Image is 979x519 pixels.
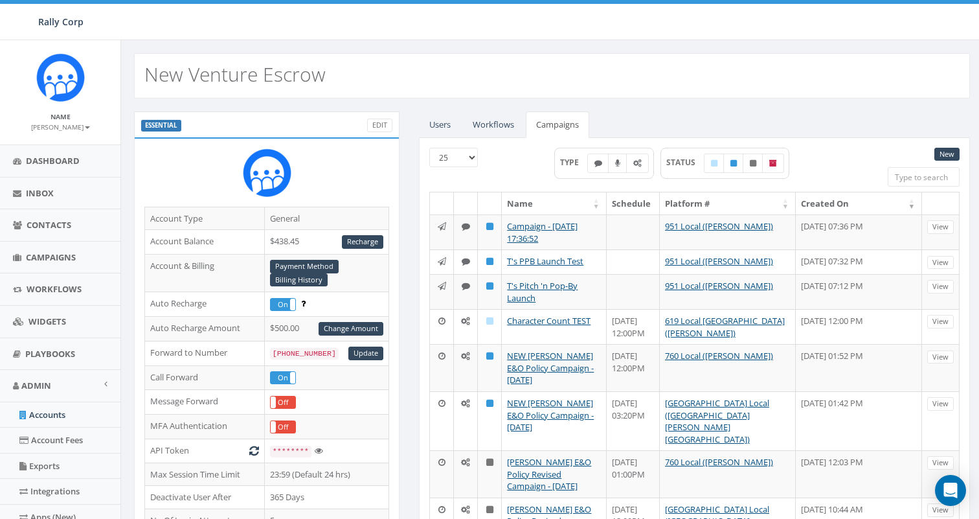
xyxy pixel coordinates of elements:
td: General [264,207,389,230]
td: Account Balance [145,230,265,255]
td: [DATE] 12:03 PM [796,450,922,498]
i: Draft [486,317,493,325]
td: Deactivate User After [145,486,265,509]
a: 951 Local ([PERSON_NAME]) [665,255,773,267]
span: Rally Corp [38,16,84,28]
i: Schedule: Pick a date and time to send [438,399,445,408]
span: Admin [21,380,51,391]
td: [DATE] 01:00PM [607,450,660,498]
i: Ringless Voice Mail [615,159,620,167]
span: Enable to prevent campaign failure. [301,297,306,309]
span: STATUS [666,157,704,168]
td: [DATE] 07:32 PM [796,249,922,274]
i: Automated Message [461,352,470,360]
a: View [927,351,954,364]
a: NEW [PERSON_NAME] E&O Policy Campaign - [DATE] [507,397,594,433]
td: Account Type [145,207,265,230]
a: New [934,148,960,161]
i: Published [486,399,493,408]
i: Generate New Token [249,446,259,455]
span: Campaigns [26,251,76,263]
i: Immediate: Send all messages now [438,222,446,231]
a: Payment Method [270,260,339,273]
span: Dashboard [26,155,80,167]
td: [DATE] 01:42 PM [796,391,922,450]
a: [GEOGRAPHIC_DATA] Local ([GEOGRAPHIC_DATA][PERSON_NAME][GEOGRAPHIC_DATA]) [665,397,769,445]
th: Created On: activate to sort column ascending [796,192,922,215]
i: Automated Message [461,458,470,467]
td: Auto Recharge [145,292,265,317]
i: Published [486,222,493,231]
span: Playbooks [25,348,75,360]
code: [PHONE_NUMBER] [270,348,339,360]
label: Archived [762,154,784,173]
a: Campaigns [526,111,589,138]
th: Platform #: activate to sort column ascending [660,192,796,215]
a: [PERSON_NAME] [31,121,90,132]
i: Draft [711,159,717,167]
label: Ringless Voice Mail [608,154,627,173]
td: $438.45 [264,230,389,255]
label: Off [271,397,295,409]
a: 760 Local ([PERSON_NAME]) [665,350,773,362]
a: View [927,315,954,329]
span: Widgets [28,316,66,327]
label: Unpublished [743,154,763,173]
a: Change Amount [319,322,383,336]
i: Schedule: Pick a date and time to send [438,317,445,325]
div: OnOff [270,421,296,434]
a: View [927,456,954,470]
label: Off [271,421,295,433]
h2: New Venture Escrow [144,63,326,85]
td: [DATE] 01:52 PM [796,344,922,391]
td: [DATE] 03:20PM [607,391,660,450]
i: Automated Message [633,159,642,167]
i: Text SMS [462,282,470,290]
span: TYPE [560,157,588,168]
td: Max Session Time Limit [145,463,265,486]
div: OnOff [270,371,296,385]
small: Name [51,112,71,121]
a: Users [419,111,461,138]
a: 760 Local ([PERSON_NAME]) [665,456,773,468]
i: Immediate: Send all messages now [438,282,446,290]
a: Character Count TEST [507,315,591,327]
i: Automated Message [461,505,470,514]
i: Published [486,257,493,266]
a: Edit [367,119,392,132]
td: [DATE] 07:12 PM [796,274,922,309]
td: [DATE] 12:00 PM [796,309,922,344]
label: Automated Message [626,154,649,173]
span: Workflows [27,283,82,295]
a: View [927,397,954,411]
label: Text SMS [587,154,609,173]
a: 951 Local ([PERSON_NAME]) [665,220,773,232]
i: Text SMS [594,159,602,167]
td: Account & Billing [145,254,265,292]
a: [PERSON_NAME] E&O Policy Revised Campaign - [DATE] [507,456,591,492]
label: On [271,372,295,384]
td: 23:59 (Default 24 hrs) [264,463,389,486]
a: Campaign - [DATE] 17:36:52 [507,220,578,244]
a: Update [348,347,383,360]
div: Open Intercom Messenger [935,475,966,506]
i: Immediate: Send all messages now [438,257,446,266]
td: [DATE] 07:36 PM [796,214,922,249]
i: Text SMS [462,257,470,266]
a: 619 Local [GEOGRAPHIC_DATA] ([PERSON_NAME]) [665,315,785,339]
a: Recharge [342,235,383,249]
label: On [271,299,295,311]
span: Contacts [27,219,71,231]
a: View [927,280,954,294]
a: Workflows [462,111,524,138]
input: Type to search [888,167,960,187]
i: Unpublished [486,505,493,514]
i: Published [730,159,737,167]
a: View [927,256,954,270]
i: Text SMS [462,222,470,231]
th: Name: activate to sort column ascending [502,192,607,215]
div: OnOff [270,396,296,409]
label: Draft [704,154,725,173]
a: T's Pitch 'n Pop-By Launch [507,280,578,304]
td: MFA Authentication [145,415,265,439]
